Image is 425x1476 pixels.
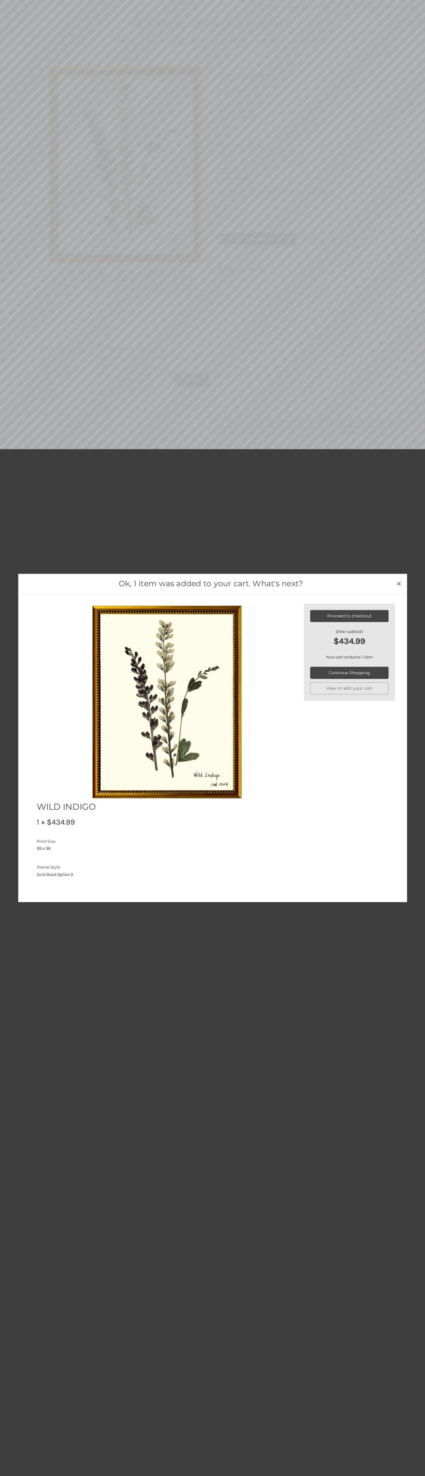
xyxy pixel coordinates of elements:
[37,817,142,828] div: 1 × $434.99
[310,682,389,694] a: View or edit your cart
[37,865,140,871] dt: Frame Style
[310,610,389,622] a: Proceed to checkout
[37,871,142,878] dd: Gold Bead Option 2
[37,839,140,845] dt: Print Size
[310,635,389,647] strong: $434.99
[310,667,389,679] a: Continue Shopping
[37,846,142,852] dd: 26 x 38
[28,578,394,589] h1: Ok, 1 item was added to your cart. What's next?
[310,654,389,660] p: Your cart contains 1 item
[310,628,389,647] div: Order subtotal
[396,577,402,589] span: ×
[37,801,142,813] h2: WILD INDIGO
[92,603,242,800] img: WILD INDIGO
